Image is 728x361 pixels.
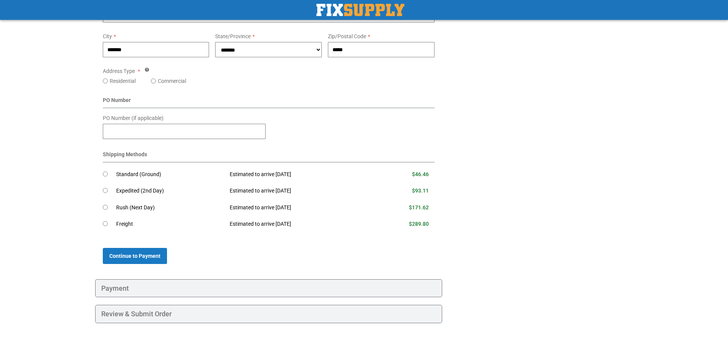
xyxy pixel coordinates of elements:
span: City [103,33,112,39]
div: PO Number [103,96,435,108]
td: Estimated to arrive [DATE] [224,183,371,199]
span: $289.80 [409,221,429,227]
img: Fix Industrial Supply [316,4,404,16]
td: Expedited (2nd Day) [116,183,224,199]
td: Estimated to arrive [DATE] [224,216,371,233]
td: Freight [116,216,224,233]
div: Review & Submit Order [95,305,443,323]
td: Estimated to arrive [DATE] [224,166,371,183]
div: Shipping Methods [103,151,435,162]
span: $171.62 [409,204,429,210]
span: $46.46 [412,171,429,177]
td: Estimated to arrive [DATE] [224,199,371,216]
label: Commercial [158,77,186,85]
td: Standard (Ground) [116,166,224,183]
span: $93.11 [412,188,429,194]
span: PO Number (if applicable) [103,115,164,121]
div: Payment [95,279,443,298]
span: Address Type [103,68,135,74]
span: State/Province [215,33,251,39]
span: Continue to Payment [109,253,161,259]
a: store logo [316,4,404,16]
span: Zip/Postal Code [328,33,366,39]
button: Continue to Payment [103,248,167,264]
td: Rush (Next Day) [116,199,224,216]
label: Residential [110,77,136,85]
